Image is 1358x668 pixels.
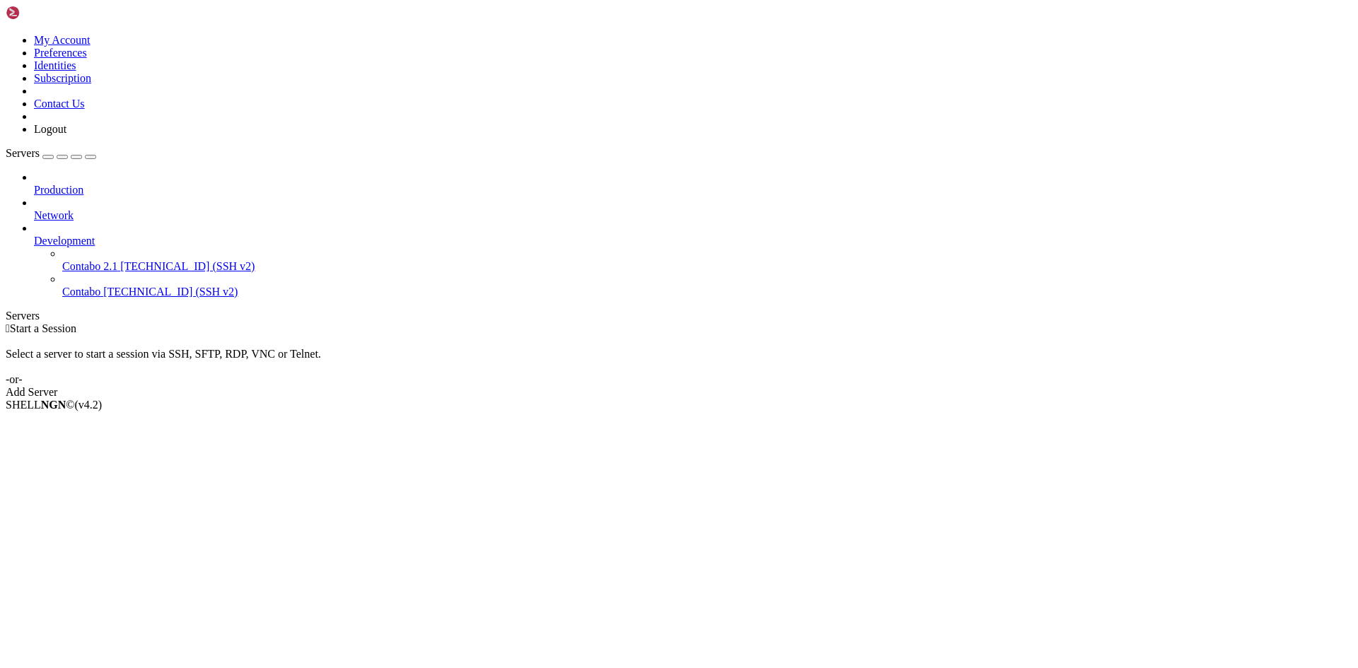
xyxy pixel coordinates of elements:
a: My Account [34,34,91,46]
a: Network [34,209,1352,222]
a: Preferences [34,47,87,59]
a: Contabo 2.1 [TECHNICAL_ID] (SSH v2) [62,260,1352,273]
span: [TECHNICAL_ID] (SSH v2) [103,286,238,298]
span: Production [34,184,83,196]
a: Identities [34,59,76,71]
span:  [6,322,10,334]
img: Shellngn [6,6,87,20]
li: Contabo [TECHNICAL_ID] (SSH v2) [62,273,1352,298]
span: Start a Session [10,322,76,334]
li: Contabo 2.1 [TECHNICAL_ID] (SSH v2) [62,247,1352,273]
span: Servers [6,147,40,159]
div: Add Server [6,386,1352,399]
a: Subscription [34,72,91,84]
span: Development [34,235,95,247]
a: Servers [6,147,96,159]
span: Contabo 2.1 [62,260,117,272]
span: SHELL © [6,399,102,411]
a: Contact Us [34,98,85,110]
span: Network [34,209,74,221]
div: Select a server to start a session via SSH, SFTP, RDP, VNC or Telnet. -or- [6,335,1352,386]
li: Development [34,222,1352,298]
li: Production [34,171,1352,197]
div: Servers [6,310,1352,322]
span: Contabo [62,286,100,298]
span: [TECHNICAL_ID] (SSH v2) [120,260,255,272]
a: Contabo [TECHNICAL_ID] (SSH v2) [62,286,1352,298]
a: Development [34,235,1352,247]
span: 4.2.0 [75,399,103,411]
li: Network [34,197,1352,222]
a: Production [34,184,1352,197]
b: NGN [41,399,66,411]
a: Logout [34,123,66,135]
